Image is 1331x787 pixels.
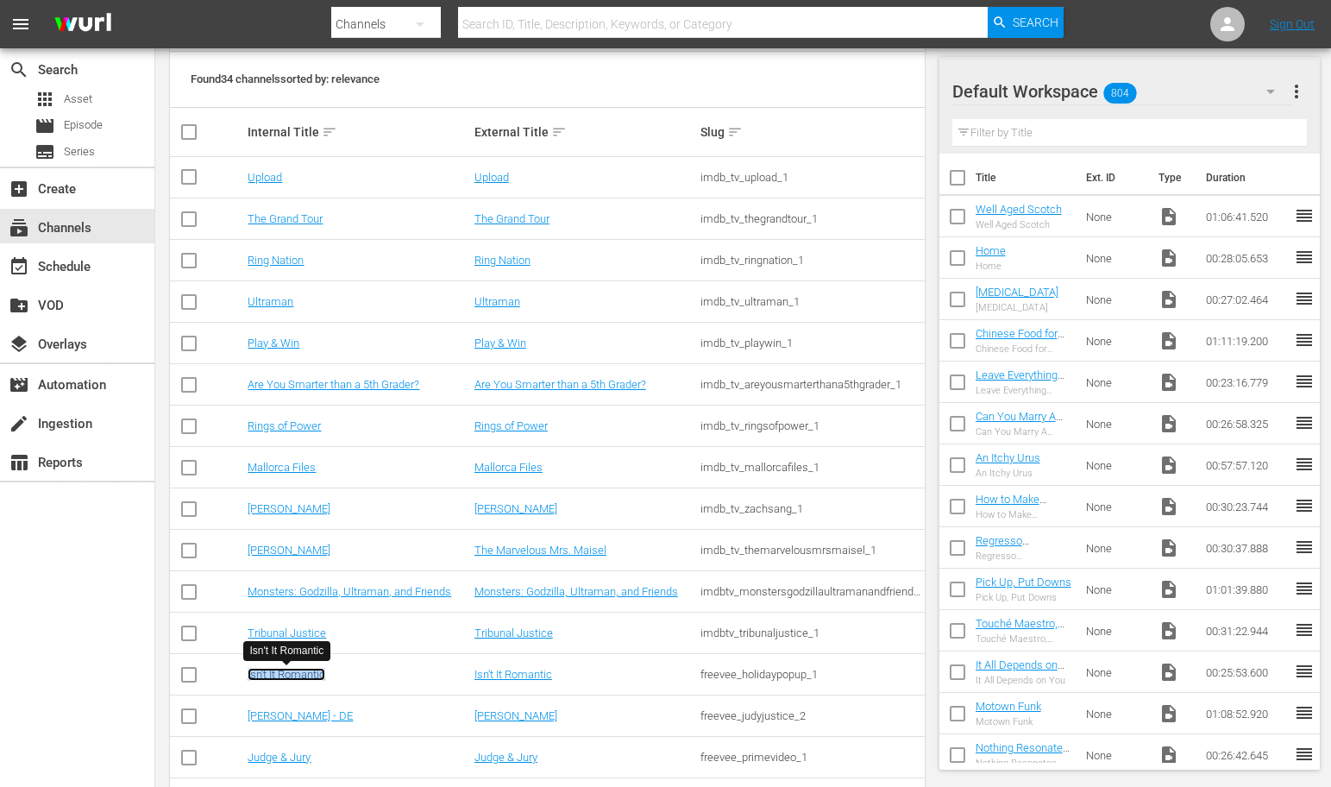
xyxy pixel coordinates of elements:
[1294,412,1315,433] span: reorder
[248,212,323,225] a: The Grand Tour
[1079,527,1151,569] td: None
[1079,362,1151,403] td: None
[248,709,353,722] a: [PERSON_NAME] - DE
[976,534,1058,560] a: Regresso [PERSON_NAME]
[1076,154,1147,202] th: Ext. ID
[248,419,321,432] a: Rings of Power
[976,633,1073,645] div: Touché Maestro, Touché
[976,758,1073,769] div: Nothing Resonates Like Rhinoceros [MEDICAL_DATA]
[9,334,29,355] span: Overlays
[1079,652,1151,693] td: None
[248,337,299,349] a: Play & Win
[976,261,1006,272] div: Home
[727,124,743,140] span: sort
[1294,744,1315,765] span: reorder
[1158,620,1179,641] span: Video
[64,116,103,134] span: Episode
[1079,693,1151,734] td: None
[474,461,543,474] a: Mallorca Files
[1294,702,1315,723] span: reorder
[248,585,451,598] a: Monsters: Godzilla, Ultraman, and Friends
[976,493,1068,532] a: How to Make [DEMOGRAPHIC_DATA] Laugh
[1158,703,1179,724] span: Video
[474,544,606,557] a: The Marvelous Mrs. Maisel
[248,668,325,681] a: Isn't It Romantic
[1294,537,1315,557] span: reorder
[1294,495,1315,516] span: reorder
[1158,745,1179,765] span: Video
[700,461,921,474] div: imdb_tv_mallorcafiles_1
[474,122,695,142] div: External Title
[1294,205,1315,226] span: reorder
[976,675,1073,686] div: It All Depends on You
[1270,17,1315,31] a: Sign Out
[1158,538,1179,558] span: Video
[64,143,95,161] span: Series
[248,751,311,764] a: Judge & Jury
[976,286,1058,299] a: [MEDICAL_DATA]
[64,91,92,108] span: Asset
[1199,403,1294,444] td: 00:26:58.325
[976,716,1041,727] div: Motown Funk
[474,419,548,432] a: Rings of Power
[35,142,55,162] span: Series
[700,626,921,639] div: imdbtv_tribunaljustice_1
[248,626,326,639] a: Tribunal Justice
[700,502,921,515] div: imdb_tv_zachsang_1
[10,14,31,35] span: menu
[1294,288,1315,309] span: reorder
[1158,289,1179,310] span: Video
[1286,81,1307,102] span: more_vert
[1079,486,1151,527] td: None
[1294,330,1315,350] span: reorder
[1079,444,1151,486] td: None
[9,295,29,316] span: VOD
[9,375,29,395] span: Automation
[9,256,29,277] span: Schedule
[1199,734,1294,776] td: 00:26:42.645
[1158,206,1179,227] span: Video
[9,60,29,80] span: Search
[1079,569,1151,610] td: None
[700,709,921,722] div: freevee_judyjustice_2
[248,502,330,515] a: [PERSON_NAME]
[248,295,293,308] a: Ultraman
[248,254,304,267] a: Ring Nation
[35,116,55,136] span: Episode
[1158,662,1179,683] span: Video
[1294,454,1315,475] span: reorder
[976,658,1064,684] a: It All Depends on You
[976,385,1073,396] div: Leave Everything Behind
[9,179,29,199] span: Create
[474,378,646,391] a: Are You Smarter than a 5th Grader?
[700,378,921,391] div: imdb_tv_areyousmarterthana5thgrader_1
[474,502,557,515] a: [PERSON_NAME]
[474,295,520,308] a: Ultraman
[191,72,380,85] span: Found 34 channels sorted by: relevance
[9,413,29,434] span: Ingestion
[474,626,553,639] a: Tribunal Justice
[976,302,1058,313] div: [MEDICAL_DATA]
[1199,693,1294,734] td: 01:08:52.920
[1079,196,1151,237] td: None
[700,337,921,349] div: imdb_tv_playwin_1
[976,410,1063,436] a: Can You Marry A Moon?
[1158,331,1179,351] span: Video
[700,254,921,267] div: imdb_tv_ringnation_1
[1199,237,1294,279] td: 00:28:05.653
[976,551,1073,562] div: Regresso [PERSON_NAME]
[1158,496,1179,517] span: Video
[1158,413,1179,434] span: Video
[474,709,557,722] a: [PERSON_NAME]
[1199,196,1294,237] td: 01:06:41.520
[700,295,921,308] div: imdb_tv_ultraman_1
[700,419,921,432] div: imdb_tv_ringsofpower_1
[322,124,337,140] span: sort
[1294,578,1315,599] span: reorder
[1199,444,1294,486] td: 00:57:57.120
[248,171,282,184] a: Upload
[1294,247,1315,268] span: reorder
[41,4,124,45] img: ans4CAIJ8jUAAAAAAAAAAAAAAAAAAAAAAAAgQb4GAAAAAAAAAAAAAAAAAAAAAAAAJMjXAAAAAAAAAAAAAAAAAAAAAAAAgAT5G...
[1158,248,1179,268] span: Video
[1079,734,1151,776] td: None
